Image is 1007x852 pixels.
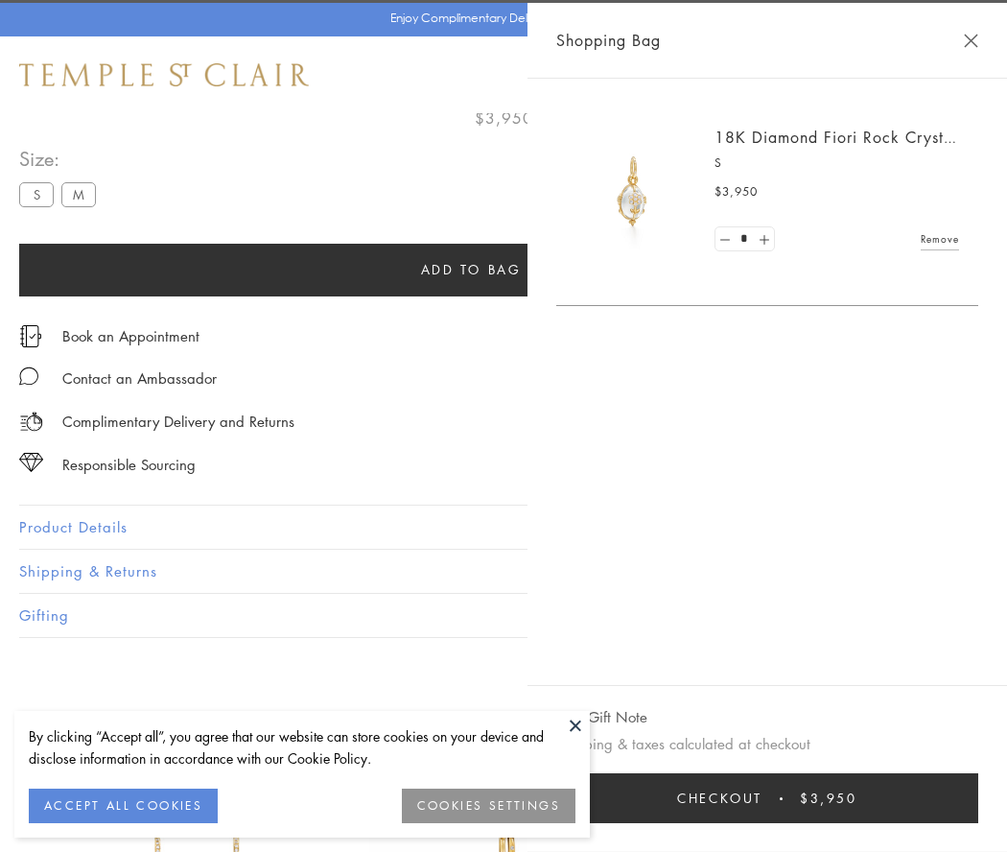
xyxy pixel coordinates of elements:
div: By clicking “Accept all”, you agree that our website can store cookies on your device and disclos... [29,725,575,769]
a: Book an Appointment [62,325,199,346]
img: icon_sourcing.svg [19,453,43,472]
span: $3,950 [714,182,758,201]
div: Contact an Ambassador [62,367,217,390]
button: Add to bag [19,244,923,296]
button: Checkout $3,950 [556,773,978,823]
a: Set quantity to 0 [715,227,735,251]
span: Shopping Bag [556,28,661,53]
a: Remove [921,228,959,249]
button: Add Gift Note [556,705,647,729]
p: S [714,154,959,173]
button: COOKIES SETTINGS [402,789,575,823]
span: Size: [19,143,104,175]
img: icon_delivery.svg [19,410,43,434]
img: MessageIcon-01_2.svg [19,367,38,386]
label: S [19,182,54,206]
button: Close Shopping Bag [964,34,978,48]
button: ACCEPT ALL COOKIES [29,789,218,823]
h3: You May Also Like [48,706,959,737]
p: Enjoy Complimentary Delivery & Returns [390,9,608,28]
p: Complimentary Delivery and Returns [62,410,294,434]
img: P51889-E11FIORI [575,134,691,249]
span: Checkout [677,788,762,809]
p: Shipping & taxes calculated at checkout [556,732,978,756]
a: Set quantity to 2 [754,227,773,251]
button: Product Details [19,506,988,549]
button: Shipping & Returns [19,550,988,593]
img: icon_appointment.svg [19,325,42,347]
span: $3,950 [475,106,533,130]
span: $3,950 [800,788,857,809]
span: Add to bag [421,259,522,280]
label: M [61,182,96,206]
img: Temple St. Clair [19,63,309,86]
div: Responsible Sourcing [62,453,196,477]
button: Gifting [19,594,988,637]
